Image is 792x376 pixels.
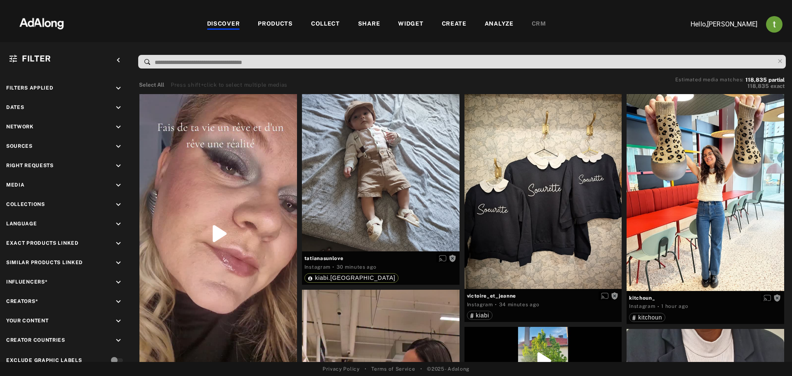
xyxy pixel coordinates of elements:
div: Instagram [304,263,330,271]
i: keyboard_arrow_down [114,123,123,132]
time: 2025-09-26T08:36:58.000Z [499,302,540,307]
span: kitchoun_ [629,294,782,302]
span: Influencers* [6,279,47,285]
div: ANALYZE [485,19,514,29]
span: Filters applied [6,85,54,91]
span: Sources [6,143,33,149]
div: Instagram [629,303,655,310]
img: 63233d7d88ed69de3c212112c67096b6.png [5,10,78,35]
a: Terms of Service [371,365,415,373]
span: 118,835 [747,83,769,89]
span: Right Requests [6,163,54,168]
i: keyboard_arrow_down [114,84,123,93]
span: Rights not requested [611,293,618,298]
i: keyboard_arrow_down [114,142,123,151]
span: victoire_et_jeanne [467,292,620,300]
span: tatianasunlove [304,255,457,262]
span: Similar Products Linked [6,260,83,265]
div: COLLECT [311,19,340,29]
span: Estimated media matches: [675,77,744,83]
div: Exclude Graphic Labels [6,357,82,364]
div: Press shift+click to select multiple medias [171,81,288,89]
a: Privacy Policy [323,365,360,373]
time: 2025-09-26T08:00:42.000Z [661,303,688,309]
span: Filter [22,54,51,64]
i: keyboard_arrow_down [114,297,123,306]
span: Collections [6,201,45,207]
button: Enable diffusion on this media [436,254,449,262]
span: · [332,264,335,270]
button: 118,835exact [675,82,785,90]
button: Account settings [764,14,785,35]
div: CRM [532,19,546,29]
span: Exact Products Linked [6,240,79,246]
div: PRODUCTS [258,19,293,29]
div: DISCOVER [207,19,240,29]
span: Your Content [6,318,48,324]
span: Rights not requested [773,295,781,300]
span: Creator Countries [6,337,65,343]
i: keyboard_arrow_down [114,336,123,345]
span: Media [6,182,25,188]
div: kiabi.france [308,275,396,281]
span: • [420,365,422,373]
span: kitchoun [638,314,662,321]
i: keyboard_arrow_left [114,56,123,65]
span: Language [6,221,37,227]
i: keyboard_arrow_down [114,200,123,209]
div: kiabi [470,312,489,318]
div: kitchoun [632,315,662,320]
button: 118,835partial [745,78,785,82]
button: Enable diffusion on this media [599,291,611,300]
button: Enable diffusion on this media [761,293,773,302]
span: Network [6,124,34,130]
i: keyboard_arrow_down [114,220,123,229]
i: keyboard_arrow_down [114,278,123,287]
span: kiabi.[GEOGRAPHIC_DATA] [315,274,396,281]
div: WIDGET [398,19,423,29]
i: keyboard_arrow_down [114,258,123,267]
span: Rights not requested [449,255,456,261]
span: Dates [6,104,24,110]
button: Select All [139,81,164,89]
p: Hello, [PERSON_NAME] [675,19,757,29]
div: SHARE [358,19,380,29]
span: · [495,301,497,308]
span: 118,835 [745,77,767,83]
i: keyboard_arrow_down [114,317,123,326]
span: • [365,365,367,373]
span: Creators* [6,298,38,304]
div: CREATE [442,19,467,29]
i: keyboard_arrow_down [114,103,123,112]
i: keyboard_arrow_down [114,239,123,248]
span: kiabi [476,312,489,319]
img: ACg8ocJj1Mp6hOb8A41jL1uwSMxz7God0ICt0FEFk954meAQ=s96-c [766,16,783,33]
i: keyboard_arrow_down [114,161,123,170]
div: Instagram [467,301,493,308]
span: © 2025 - Adalong [427,365,469,373]
i: keyboard_arrow_down [114,181,123,190]
time: 2025-09-26T08:41:07.000Z [337,264,377,270]
span: · [658,303,660,310]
